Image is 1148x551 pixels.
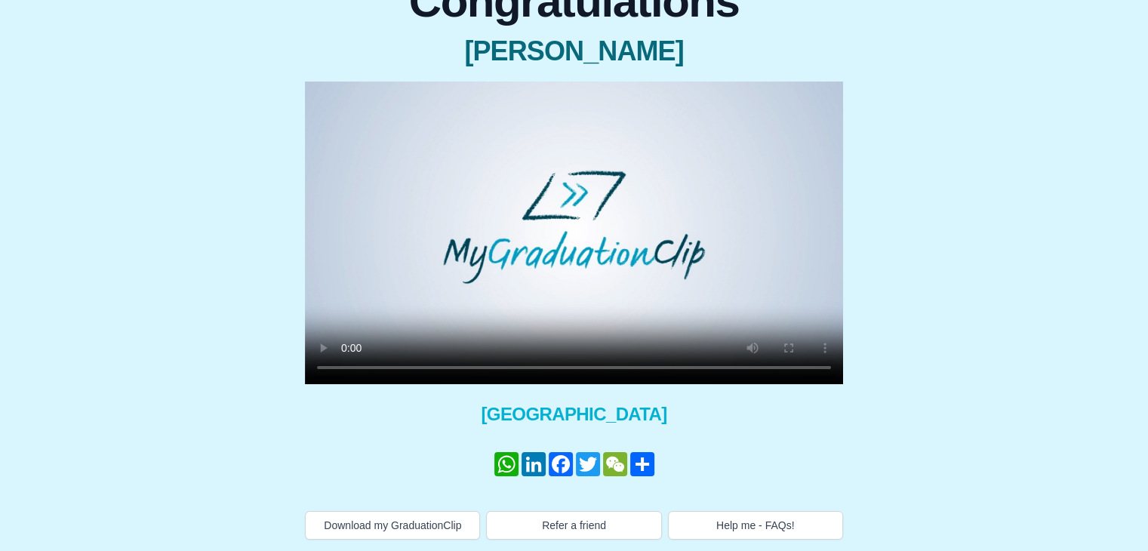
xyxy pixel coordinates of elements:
[305,511,480,540] button: Download my GraduationClip
[602,452,629,476] a: WeChat
[629,452,656,476] a: Share
[486,511,661,540] button: Refer a friend
[547,452,574,476] a: Facebook
[668,511,843,540] button: Help me - FAQs!
[305,402,843,426] span: [GEOGRAPHIC_DATA]
[574,452,602,476] a: Twitter
[305,36,843,66] span: [PERSON_NAME]
[493,452,520,476] a: WhatsApp
[520,452,547,476] a: LinkedIn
